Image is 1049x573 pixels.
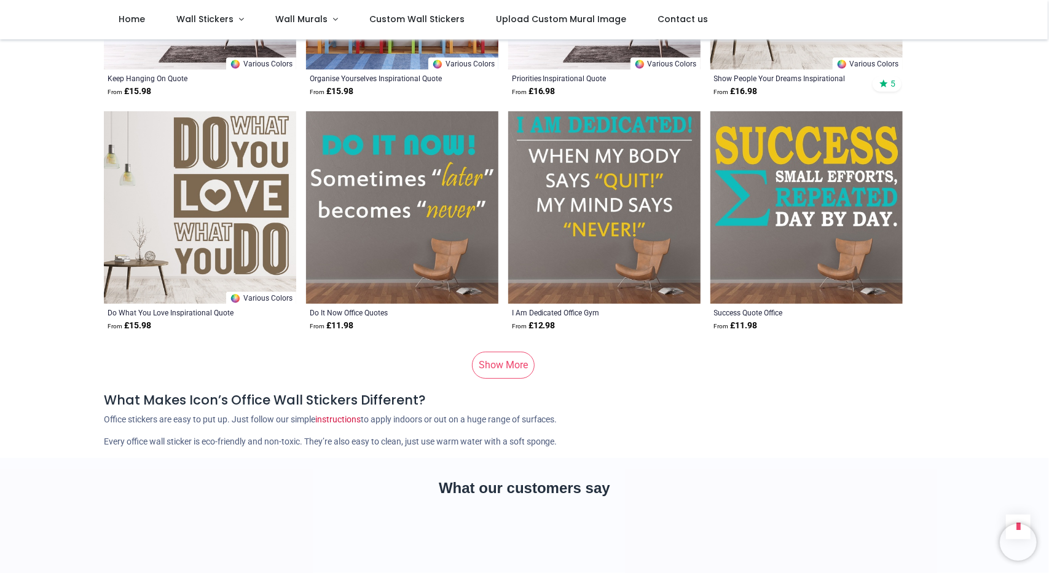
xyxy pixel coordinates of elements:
a: Priorities Inspirational Quote [512,73,660,83]
a: I Am Dedicated Office Gym [512,307,660,317]
span: Contact us [658,13,708,25]
span: From [310,89,324,95]
a: Do It Now Office Quotes [310,307,458,317]
strong: £ 15.98 [108,320,151,332]
span: Home [119,13,145,25]
a: Various Colors [428,57,498,69]
strong: £ 16.98 [512,85,556,98]
img: Color Wheel [836,58,847,69]
img: Do What You Love Inspirational Quote Wall Sticker - Mod9 [104,111,296,304]
h2: What our customers say [104,478,946,499]
img: Success Quote Office Wall Sticker [710,111,903,304]
a: instructions [315,414,361,424]
p: Every office wall sticker is eco-friendly and non-toxic. They’re also easy to clean, just use war... [104,436,946,448]
img: Do It Now Office Quotes Wall Sticker [306,111,498,304]
span: Wall Murals [275,13,328,25]
span: From [714,323,729,330]
h4: What Makes Icon’s Office Wall Stickers Different? [104,391,946,409]
strong: £ 15.98 [108,85,151,98]
strong: £ 16.98 [714,85,758,98]
a: Show More [472,352,535,379]
strong: £ 15.98 [310,85,353,98]
p: Office stickers are easy to put up. Just follow our simple to apply indoors or out on a huge rang... [104,414,946,426]
a: Various Colors [226,291,296,304]
a: Do What You Love Inspirational Quote [108,307,256,317]
a: Organise Yourselves Inspirational Quote [310,73,458,83]
img: Color Wheel [634,58,645,69]
a: Success Quote Office [714,307,862,317]
span: From [512,323,527,330]
img: Color Wheel [230,58,241,69]
a: Various Colors [226,57,296,69]
strong: £ 12.98 [512,320,556,332]
img: I Am Dedicated Office Gym Wall Sticker [508,111,701,304]
img: Color Wheel [432,58,443,69]
span: Custom Wall Stickers [369,13,465,25]
iframe: Brevo live chat [1000,524,1037,561]
span: From [108,89,122,95]
a: Various Colors [631,57,701,69]
span: From [512,89,527,95]
strong: £ 11.98 [714,320,758,332]
a: Various Colors [833,57,903,69]
span: From [714,89,729,95]
span: Wall Stickers [176,13,234,25]
span: Upload Custom Mural Image [496,13,626,25]
img: Color Wheel [230,293,241,304]
a: Show People Your Dreams Inspirational Quote [714,73,862,83]
a: Keep Hanging On Quote [108,73,256,83]
strong: £ 11.98 [310,320,353,332]
span: From [108,323,122,330]
span: 5 [890,78,895,89]
span: From [310,323,324,330]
